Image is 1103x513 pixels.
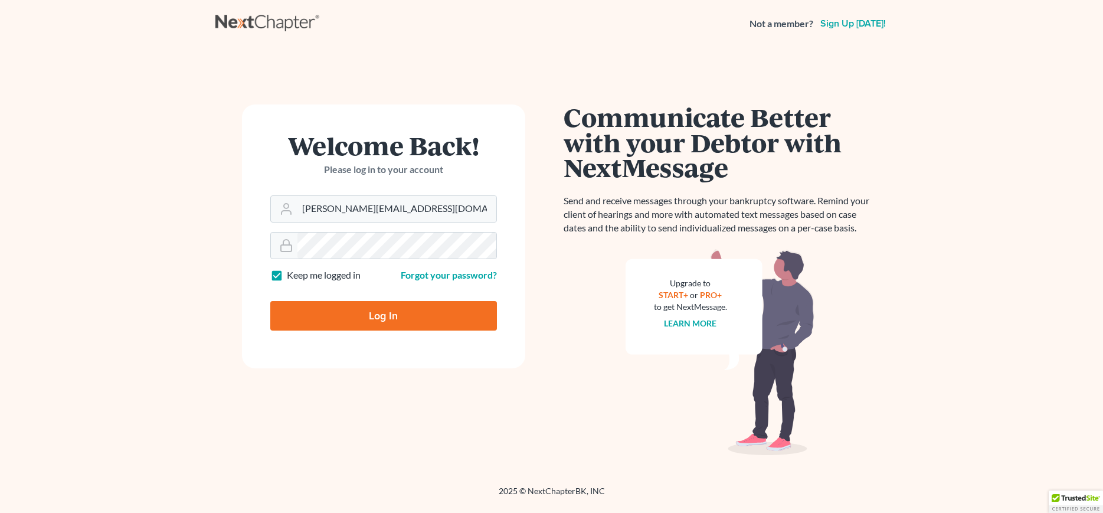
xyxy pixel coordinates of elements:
[287,269,361,282] label: Keep me logged in
[749,17,813,31] strong: Not a member?
[270,163,497,177] p: Please log in to your account
[664,318,716,328] a: Learn more
[818,19,888,28] a: Sign up [DATE]!
[270,301,497,331] input: Log In
[215,485,888,507] div: 2025 © NextChapterBK, INC
[564,104,876,180] h1: Communicate Better with your Debtor with NextMessage
[401,269,497,280] a: Forgot your password?
[1049,491,1103,513] div: TrustedSite Certified
[654,277,727,289] div: Upgrade to
[690,290,698,300] span: or
[564,194,876,235] p: Send and receive messages through your bankruptcy software. Remind your client of hearings and mo...
[297,196,496,222] input: Email Address
[654,301,727,313] div: to get NextMessage.
[270,133,497,158] h1: Welcome Back!
[626,249,814,456] img: nextmessage_bg-59042aed3d76b12b5cd301f8e5b87938c9018125f34e5fa2b7a6b67550977c72.svg
[659,290,688,300] a: START+
[700,290,722,300] a: PRO+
